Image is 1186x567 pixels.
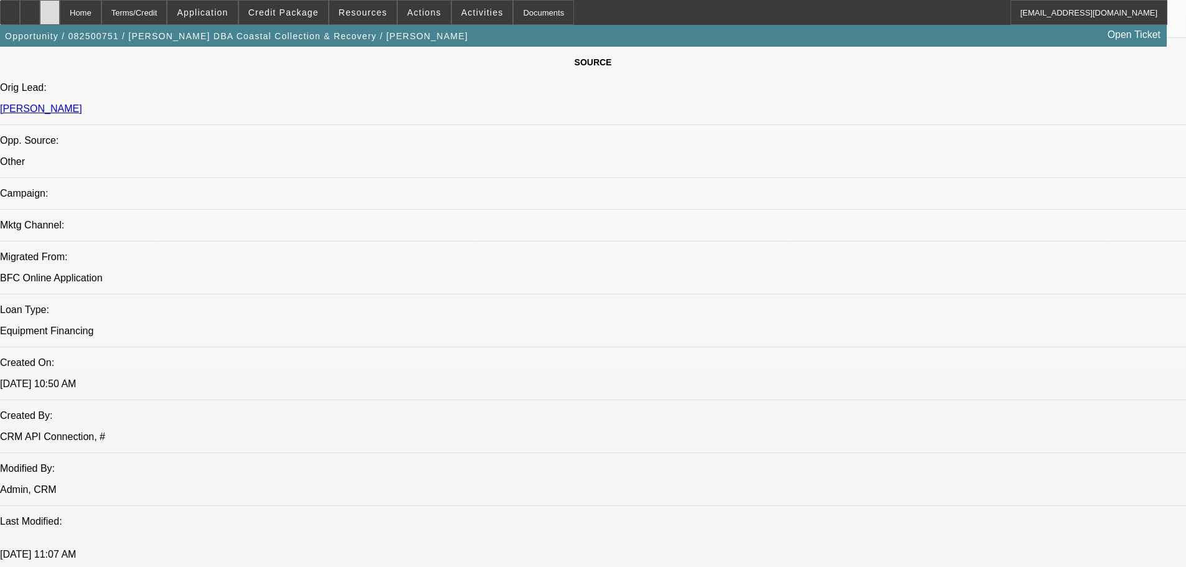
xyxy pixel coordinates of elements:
span: SOURCE [575,57,612,67]
span: Resources [339,7,387,17]
span: Activities [461,7,504,17]
button: Application [167,1,237,24]
button: Activities [452,1,513,24]
span: Opportunity / 082500751 / [PERSON_NAME] DBA Coastal Collection & Recovery / [PERSON_NAME] [5,31,468,41]
button: Credit Package [239,1,328,24]
span: Application [177,7,228,17]
a: Open Ticket [1103,24,1165,45]
span: Credit Package [248,7,319,17]
button: Actions [398,1,451,24]
button: Resources [329,1,397,24]
span: Actions [407,7,441,17]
